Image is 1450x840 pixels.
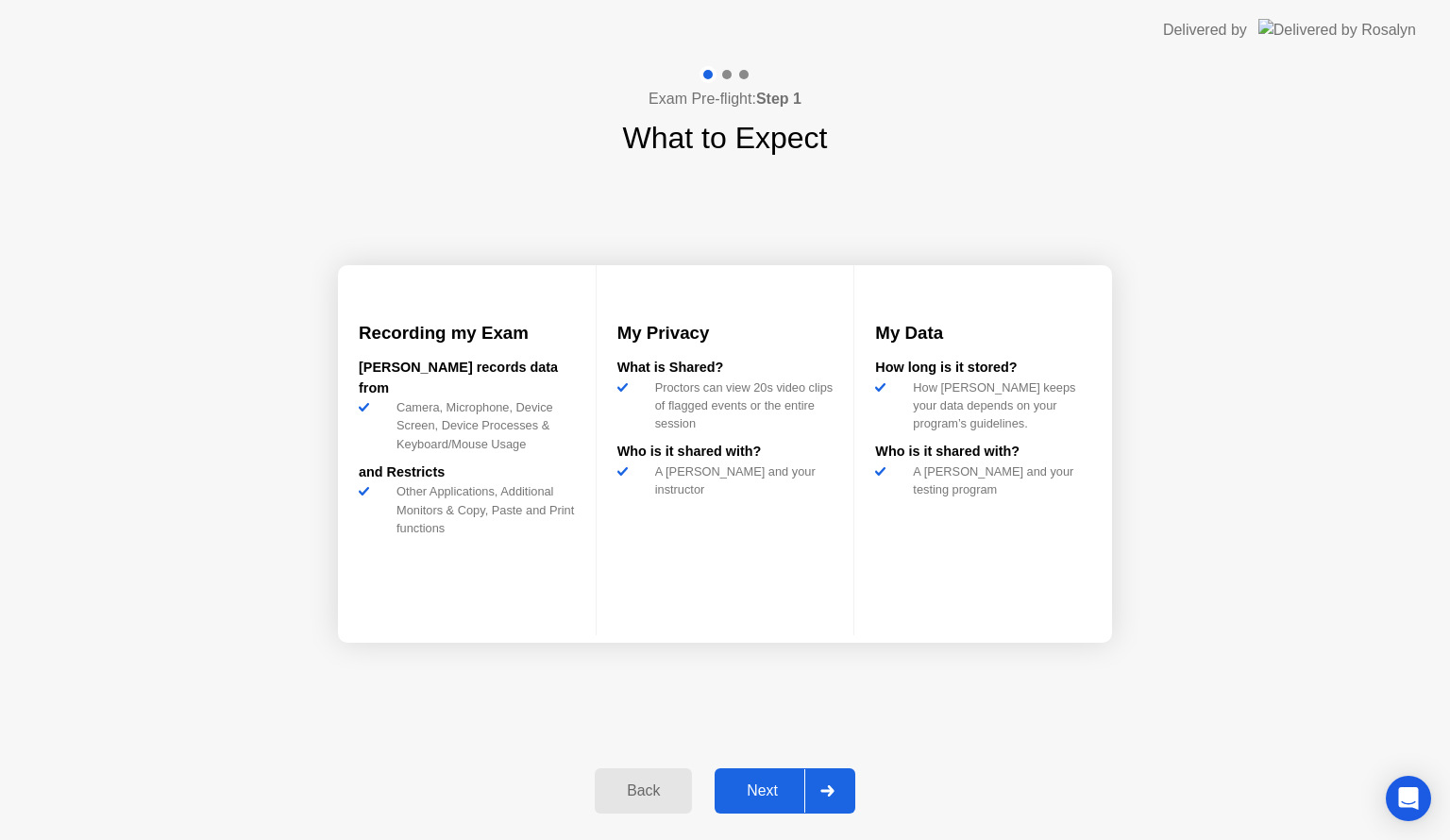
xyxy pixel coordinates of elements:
div: Open Intercom Messenger [1386,776,1431,821]
h1: What to Expect [623,115,828,160]
div: Proctors can view 20s video clips of flagged events or the entire session [648,378,834,433]
div: What is Shared? [617,358,834,378]
h4: Exam Pre-flight: [649,88,801,110]
div: How long is it stored? [875,358,1091,378]
h3: Recording my Exam [359,320,575,346]
div: Camera, Microphone, Device Screen, Device Processes & Keyboard/Mouse Usage [389,398,575,453]
h3: My Privacy [617,320,834,346]
b: Step 1 [756,91,801,107]
img: Delivered by Rosalyn [1258,19,1416,41]
button: Back [595,768,692,814]
div: Back [600,782,686,799]
div: Next [720,782,804,799]
div: A [PERSON_NAME] and your instructor [648,462,834,498]
div: Who is it shared with? [875,442,1091,462]
div: Delivered by [1163,19,1247,42]
div: Who is it shared with? [617,442,834,462]
div: A [PERSON_NAME] and your testing program [905,462,1091,498]
div: [PERSON_NAME] records data from [359,358,575,398]
button: Next [715,768,855,814]
div: Other Applications, Additional Monitors & Copy, Paste and Print functions [389,482,575,537]
h3: My Data [875,320,1091,346]
div: How [PERSON_NAME] keeps your data depends on your program’s guidelines. [905,378,1091,433]
div: and Restricts [359,462,575,483]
